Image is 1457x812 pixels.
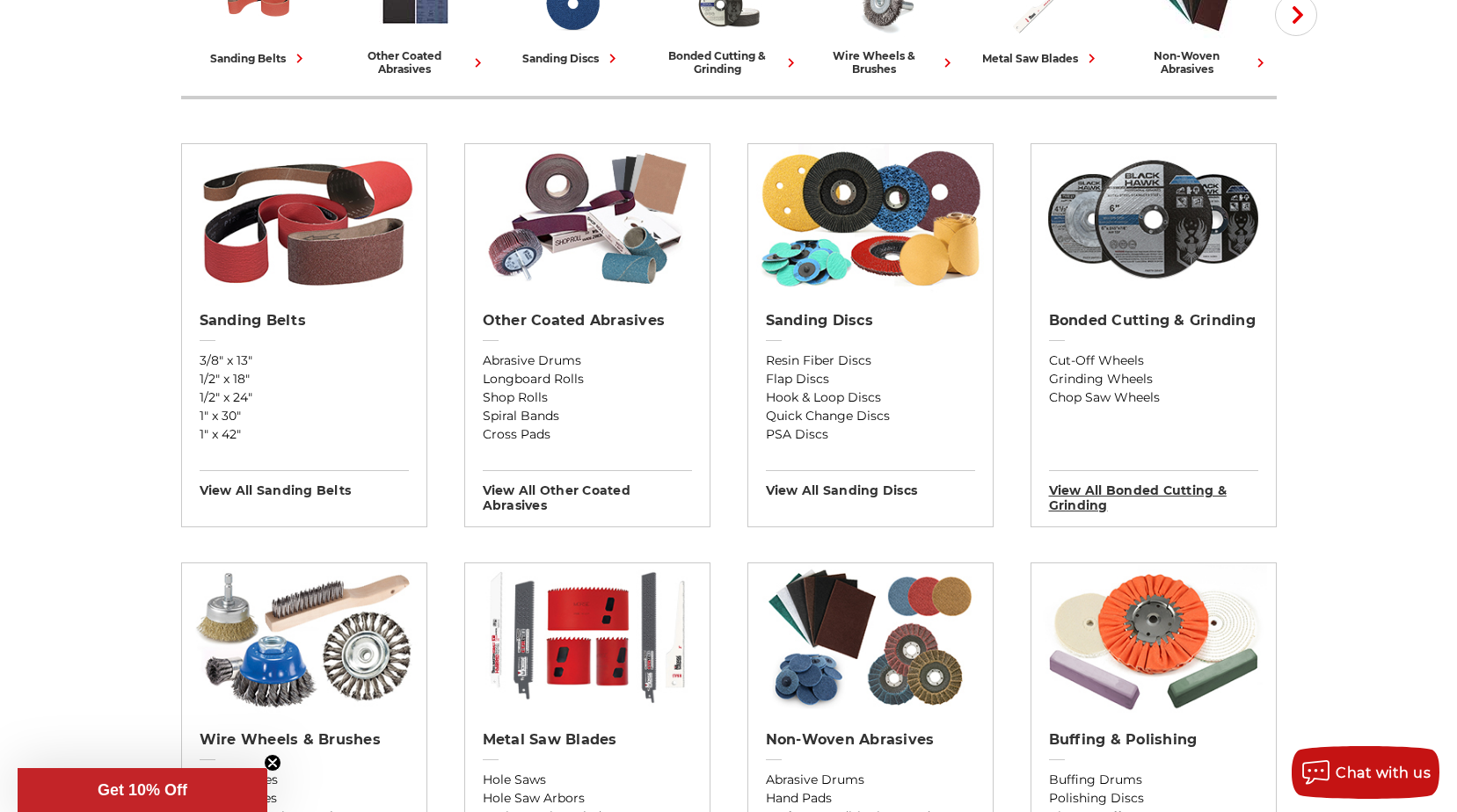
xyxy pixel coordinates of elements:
a: Hole Saw Arbors [483,789,692,808]
img: Metal Saw Blades [473,563,701,713]
a: Hand Pads [766,789,975,808]
a: Chop Saw Wheels [1049,388,1258,407]
a: Longboard Rolls [483,370,692,388]
h2: Other Coated Abrasives [483,312,692,330]
a: Abrasive Drums [483,352,692,370]
button: Chat with us [1292,746,1439,799]
a: PSA Discs [766,425,975,444]
h3: View All sanding belts [200,470,409,498]
a: Cup Brushes [200,771,409,789]
a: Flap Discs [766,370,975,388]
a: End Brushes [200,789,409,808]
a: Spiral Bands [483,407,692,425]
img: Buffing & Polishing [1039,563,1267,713]
h3: View All other coated abrasives [483,470,692,513]
a: Grinding Wheels [1049,370,1258,388]
a: Hole Saws [483,771,692,789]
a: Resin Fiber Discs [766,352,975,370]
h2: Wire Wheels & Brushes [200,731,409,749]
a: 1" x 42" [200,425,409,444]
h3: View All sanding discs [766,470,975,498]
div: sanding discs [522,49,622,68]
h2: Non-woven Abrasives [766,731,975,749]
div: Get 10% OffClose teaser [18,768,267,812]
img: Bonded Cutting & Grinding [1039,144,1267,294]
a: Cut-Off Wheels [1049,352,1258,370]
a: Shop Rolls [483,388,692,407]
a: 3/8" x 13" [200,352,409,370]
img: Sanding Discs [756,144,984,294]
a: Hook & Loop Discs [766,388,975,407]
a: 1/2" x 18" [200,370,409,388]
div: non-woven abrasives [1127,49,1270,76]
a: 1/2" x 24" [200,388,409,407]
h2: Buffing & Polishing [1049,731,1258,749]
span: Chat with us [1336,765,1431,781]
a: Quick Change Discs [766,407,975,425]
img: Sanding Belts [190,144,418,294]
a: Buffing Drums [1049,771,1258,789]
a: Polishing Discs [1049,789,1258,808]
div: wire wheels & brushes [814,49,957,76]
img: Other Coated Abrasives [473,144,701,294]
img: Non-woven Abrasives [756,563,984,713]
h2: Sanding Belts [200,312,409,330]
div: metal saw blades [982,49,1101,68]
div: sanding belts [210,49,309,68]
h3: View All bonded cutting & grinding [1049,470,1258,513]
h2: Bonded Cutting & Grinding [1049,312,1258,330]
a: Abrasive Drums [766,771,975,789]
h2: Sanding Discs [766,312,975,330]
img: Wire Wheels & Brushes [190,563,418,713]
a: 1" x 30" [200,407,409,425]
div: other coated abrasives [345,49,487,76]
span: Get 10% Off [98,781,187,799]
div: bonded cutting & grinding [658,49,800,76]
h2: Metal Saw Blades [483,731,692,749]
a: Cross Pads [483,425,692,444]
button: Close teaser [264,754,281,772]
